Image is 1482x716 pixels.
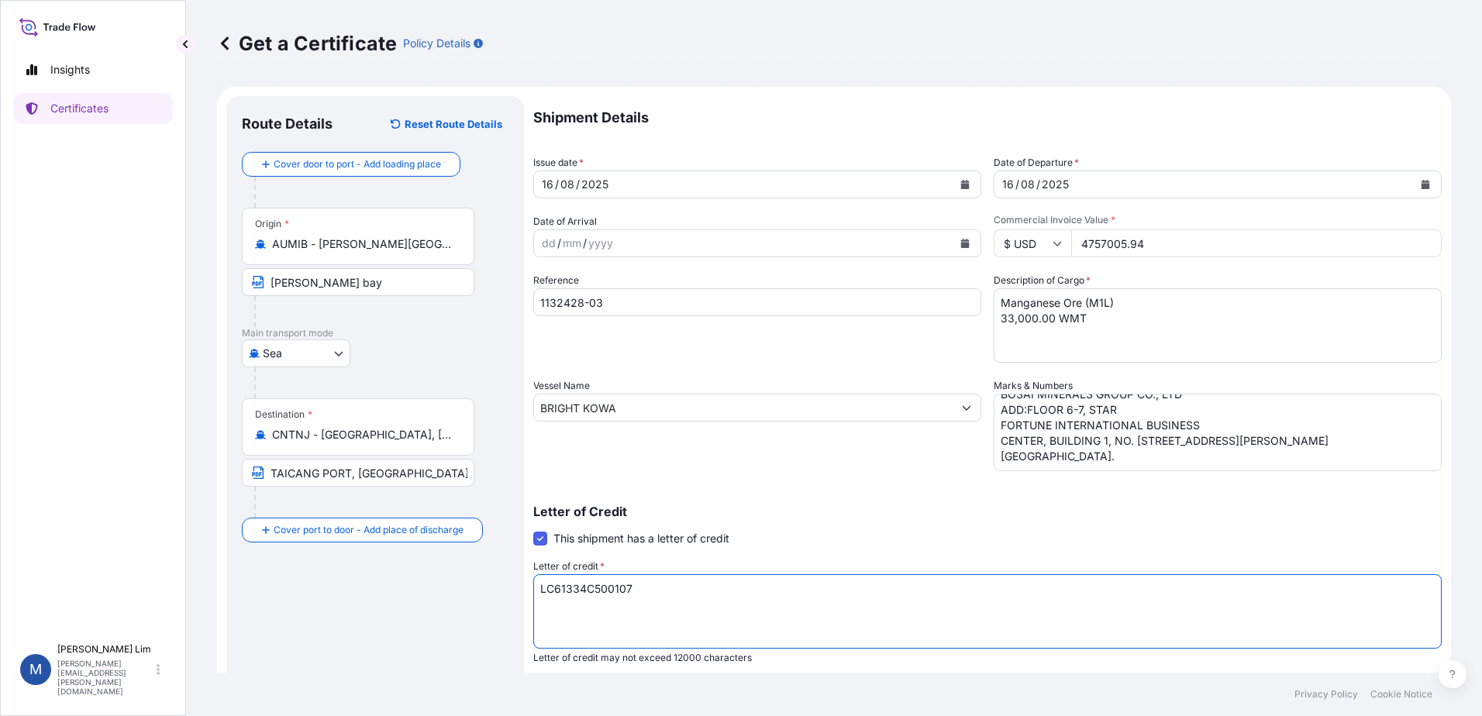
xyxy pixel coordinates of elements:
input: Origin [272,236,455,252]
a: Insights [13,54,173,85]
button: Calendar [1413,172,1438,197]
p: [PERSON_NAME] Lim [57,643,153,656]
a: Certificates [13,93,173,124]
span: Date of Arrival [533,214,597,229]
span: Date of Departure [994,155,1079,170]
span: Cover door to port - Add loading place [274,157,441,172]
p: Reset Route Details [405,116,502,132]
textarea: Manganese Ore (M1L) 33,000.00 WMT [994,288,1442,363]
input: Destination [272,427,455,442]
p: Get a Certificate [217,31,397,56]
label: Reference [533,273,579,288]
div: day, [1001,175,1015,194]
a: Privacy Policy [1294,688,1358,701]
p: Letter of Credit [533,505,1442,518]
p: Certificates [50,101,109,116]
div: Destination [255,408,312,421]
div: year, [580,175,610,194]
div: month, [559,175,576,194]
input: Enter booking reference [533,288,981,316]
div: day, [540,175,555,194]
div: year, [587,234,615,253]
p: Main transport mode [242,327,508,339]
p: Route Details [242,115,333,133]
span: Commercial Invoice Value [994,214,1442,226]
p: Letter of credit may not exceed 12000 characters [533,652,1442,664]
label: Letter of credit [533,559,605,574]
div: / [555,175,559,194]
button: Select transport [242,339,350,367]
p: Insights [50,62,90,77]
button: Calendar [953,172,977,197]
label: Vessel Name [533,378,590,394]
div: year, [1040,175,1070,194]
span: Issue date [533,155,584,170]
div: month, [561,234,583,253]
button: Cover door to port - Add loading place [242,152,460,177]
div: / [576,175,580,194]
input: Enter amount [1071,229,1442,257]
button: Show suggestions [953,394,981,422]
p: Shipment Details [533,96,1442,139]
button: Reset Route Details [383,112,508,136]
span: Sea [263,346,282,361]
p: Policy Details [403,36,470,51]
div: month, [1019,175,1036,194]
textarea: COVERING AT LEAST 110PCT OF FULL CARGO VALUE, COVERING ALL RISKS,THE INSTITUTE CARGO CLAUSES 'A',... [994,394,1442,471]
button: Calendar [953,231,977,256]
div: / [1036,175,1040,194]
label: Marks & Numbers [994,378,1073,394]
button: Cover port to door - Add place of discharge [242,518,483,542]
a: Cookie Notice [1370,688,1432,701]
textarea: LC61334C500107 [533,574,1442,649]
input: Text to appear on certificate [242,459,474,487]
div: / [583,234,587,253]
div: Origin [255,218,289,230]
input: Text to appear on certificate [242,268,474,296]
span: M [29,662,42,677]
input: Type to search vessel name or IMO [534,394,953,422]
span: This shipment has a letter of credit [553,531,729,546]
label: Description of Cargo [994,273,1091,288]
div: day, [540,234,557,253]
span: Cover port to door - Add place of discharge [274,522,464,538]
p: [PERSON_NAME][EMAIL_ADDRESS][PERSON_NAME][DOMAIN_NAME] [57,659,153,696]
div: / [1015,175,1019,194]
div: / [557,234,561,253]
